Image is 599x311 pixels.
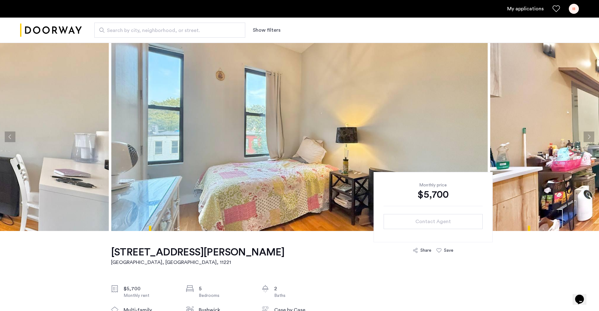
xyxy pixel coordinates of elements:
[111,259,285,266] h2: [GEOGRAPHIC_DATA], [GEOGRAPHIC_DATA] , 11221
[384,188,483,201] div: $5,700
[124,285,176,292] div: $5,700
[94,23,245,38] input: Apartment Search
[274,292,327,299] div: Baths
[199,285,252,292] div: 5
[199,292,252,299] div: Bedrooms
[384,214,483,229] button: button
[124,292,176,299] div: Monthly rent
[111,43,488,231] img: apartment
[584,131,594,142] button: Next apartment
[415,218,451,225] span: Contact Agent
[20,19,82,42] a: Cazamio logo
[573,286,593,305] iframe: chat widget
[507,5,544,13] a: My application
[5,131,15,142] button: Previous apartment
[420,247,431,254] div: Share
[569,4,579,14] div: IB
[384,182,483,188] div: Monthly price
[111,246,285,259] h1: [STREET_ADDRESS][PERSON_NAME]
[552,5,560,13] a: Favorites
[274,285,327,292] div: 2
[20,19,82,42] img: logo
[444,247,453,254] div: Save
[111,246,285,266] a: [STREET_ADDRESS][PERSON_NAME][GEOGRAPHIC_DATA], [GEOGRAPHIC_DATA], 11221
[253,26,280,34] button: Show or hide filters
[107,27,228,34] span: Search by city, neighborhood, or street.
